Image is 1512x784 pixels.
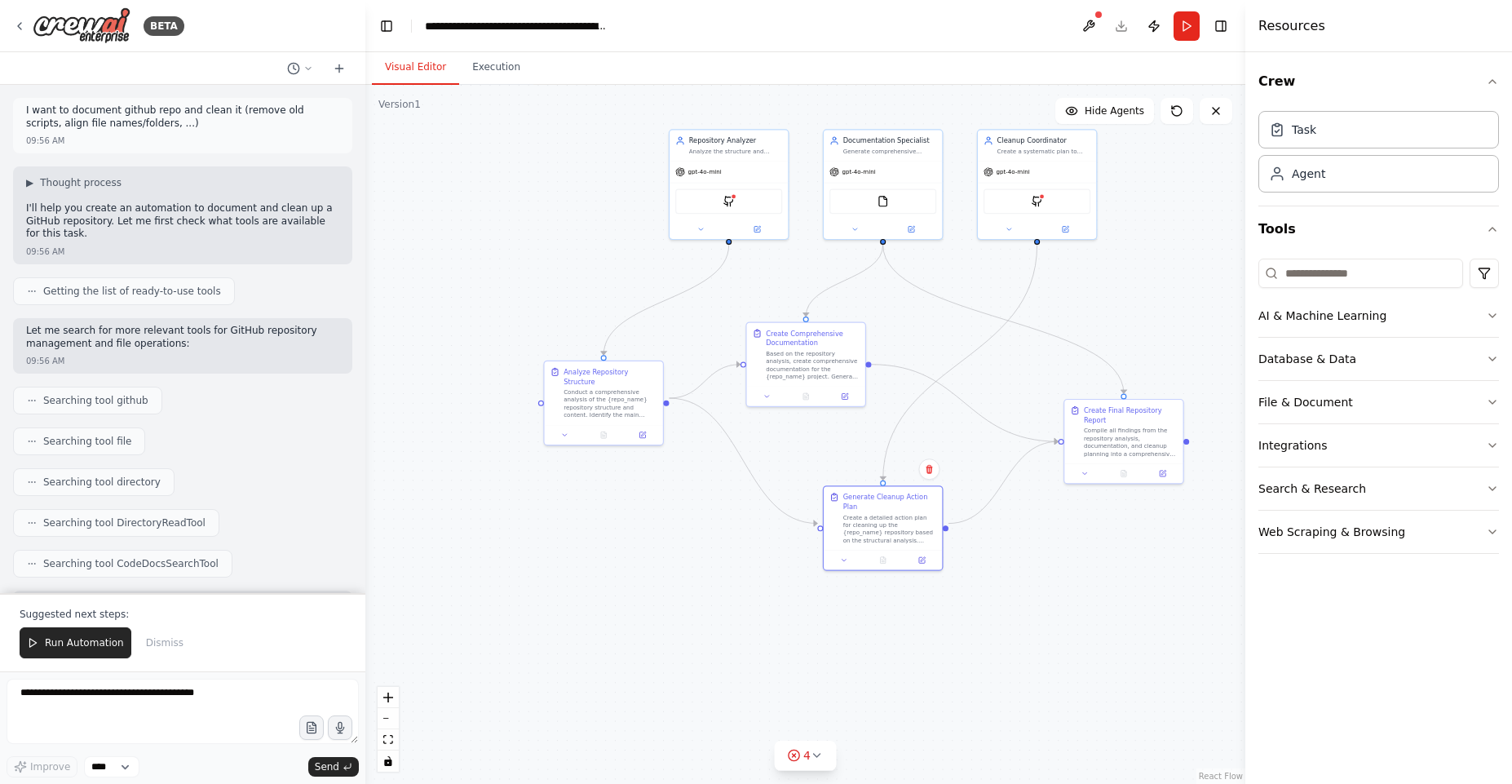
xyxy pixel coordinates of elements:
[281,59,320,78] button: Switch to previous chat
[43,476,161,489] span: Searching tool directory
[378,751,399,772] button: toggle interactivity
[459,51,533,85] button: Execution
[1258,252,1499,567] div: Tools
[1209,15,1232,38] button: Hide right sidebar
[1258,394,1353,410] div: File & Document
[20,627,131,658] button: Run Automation
[669,393,817,528] g: Edge from 1103ba31-6f56-4c0e-a817-d278a43226cb to 6c197fbe-fc7e-4a2a-b589-63f8422b120d
[378,729,399,751] button: fit view
[774,741,837,771] button: 4
[43,516,206,529] span: Searching tool DirectoryReadTool
[564,367,657,387] div: Analyze Repository Structure
[7,756,77,777] button: Improve
[372,51,459,85] button: Visual Editor
[626,429,660,441] button: Open in side panel
[723,196,735,207] img: GithubSearchTool
[977,129,1098,240] div: Cleanup CoordinatorCreate a systematic plan to clean up the {repo_name} repository by identifying...
[842,168,875,175] span: gpt-4o-mini
[1258,308,1386,324] div: AI & Machine Learning
[1258,351,1356,367] div: Database & Data
[801,245,887,317] g: Edge from 6b73c789-ae8d-44c2-91f1-f8e81ca6a884 to 9fe38653-c885-42e0-b178-d15d924b24af
[803,747,811,764] span: 4
[1032,196,1043,207] img: GithubSearchTool
[1199,772,1243,781] a: React Flow attribution
[688,168,722,175] span: gpt-4o-mini
[26,246,64,258] div: 09:56 AM
[299,715,324,740] button: Upload files
[43,557,219,570] span: Searching tool CodeDocsSearchTool
[1258,59,1499,104] button: Crew
[26,176,122,189] button: ▶Thought process
[326,59,352,78] button: Start a new chat
[564,388,657,419] div: Conduct a comprehensive analysis of the {repo_name} repository structure and content. Identify th...
[669,129,789,240] div: Repository AnalyzerAnalyze the structure and content of the {repo_name} repository to understand ...
[785,391,826,402] button: No output available
[1103,467,1144,479] button: No output available
[1258,511,1499,553] button: Web Scraping & Browsing
[378,687,399,772] div: React Flow controls
[843,136,937,146] div: Documentation Specialist
[26,202,339,241] p: I'll help you create an automation to document and clean up a GitHub repository. Let me first che...
[766,350,860,381] div: Based on the repository analysis, create comprehensive documentation for the {repo_name} project....
[1258,437,1327,454] div: Integrations
[378,98,421,111] div: Version 1
[328,715,352,740] button: Click to speak your automation idea
[878,245,1129,393] g: Edge from 6b73c789-ae8d-44c2-91f1-f8e81ca6a884 to 4cbf7fd2-ab57-4682-8116-ef11162af21b
[1146,467,1179,479] button: Open in side panel
[43,435,131,448] span: Searching tool file
[40,176,122,189] span: Thought process
[1063,399,1184,485] div: Create Final Repository ReportCompile all findings from the repository analysis, documentation, a...
[425,18,608,34] nav: breadcrumb
[26,104,339,130] p: I want to document github repo and clean it (remove old scripts, align file names/folders, ...)
[843,148,937,155] div: Generate comprehensive documentation for the {repo_name} repository including README files, API d...
[315,760,339,773] span: Send
[1258,524,1405,540] div: Web Scraping & Browsing
[26,135,64,147] div: 09:56 AM
[689,136,783,146] div: Repository Analyzer
[745,321,866,407] div: Create Comprehensive DocumentationBased on the repository analysis, create comprehensive document...
[26,176,33,189] span: ▶
[1258,481,1366,497] div: Search & Research
[829,391,862,402] button: Open in side panel
[843,492,937,512] div: Generate Cleanup Action Plan
[583,429,624,441] button: No output available
[878,245,1042,481] g: Edge from 759e770d-a341-433c-b529-11799612cf46 to 6c197fbe-fc7e-4a2a-b589-63f8422b120d
[948,436,1059,528] g: Edge from 6c197fbe-fc7e-4a2a-b589-63f8422b120d to 4cbf7fd2-ab57-4682-8116-ef11162af21b
[996,168,1029,175] span: gpt-4o-mini
[1258,424,1499,467] button: Integrations
[45,636,124,649] span: Run Automation
[1258,295,1499,337] button: AI & Machine Learning
[905,555,939,566] button: Open in side panel
[138,627,192,658] button: Dismiss
[1084,427,1178,458] div: Compile all findings from the repository analysis, documentation, and cleanup planning into a com...
[1055,98,1154,124] button: Hide Agents
[730,224,785,235] button: Open in side panel
[30,760,70,773] span: Improve
[20,608,346,621] p: Suggested next steps:
[378,708,399,729] button: zoom out
[689,148,783,155] div: Analyze the structure and content of the {repo_name} repository to understand its architecture, i...
[378,687,399,708] button: zoom in
[766,329,860,348] div: Create Comprehensive Documentation
[884,224,939,235] button: Open in side panel
[1258,16,1325,36] h4: Resources
[146,636,183,649] span: Dismiss
[843,513,937,544] div: Create a detailed action plan for cleaning up the {repo_name} repository based on the structural ...
[1258,338,1499,380] button: Database & Data
[543,361,664,446] div: Analyze Repository StructureConduct a comprehensive analysis of the {repo_name} repository struct...
[43,285,221,298] span: Getting the list of ready-to-use tools
[918,458,939,480] button: Delete node
[1258,381,1499,423] button: File & Document
[872,360,1059,446] g: Edge from 9fe38653-c885-42e0-b178-d15d924b24af to 4cbf7fd2-ab57-4682-8116-ef11162af21b
[1258,467,1499,510] button: Search & Research
[144,16,184,36] div: BETA
[1292,122,1316,138] div: Task
[878,196,889,207] img: FileReadTool
[863,555,904,566] button: No output available
[1258,206,1499,252] button: Tools
[308,757,359,777] button: Send
[26,355,64,367] div: 09:56 AM
[1038,224,1093,235] button: Open in side panel
[33,7,130,44] img: Logo
[823,485,944,571] div: Generate Cleanup Action PlanCreate a detailed action plan for cleaning up the {repo_name} reposit...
